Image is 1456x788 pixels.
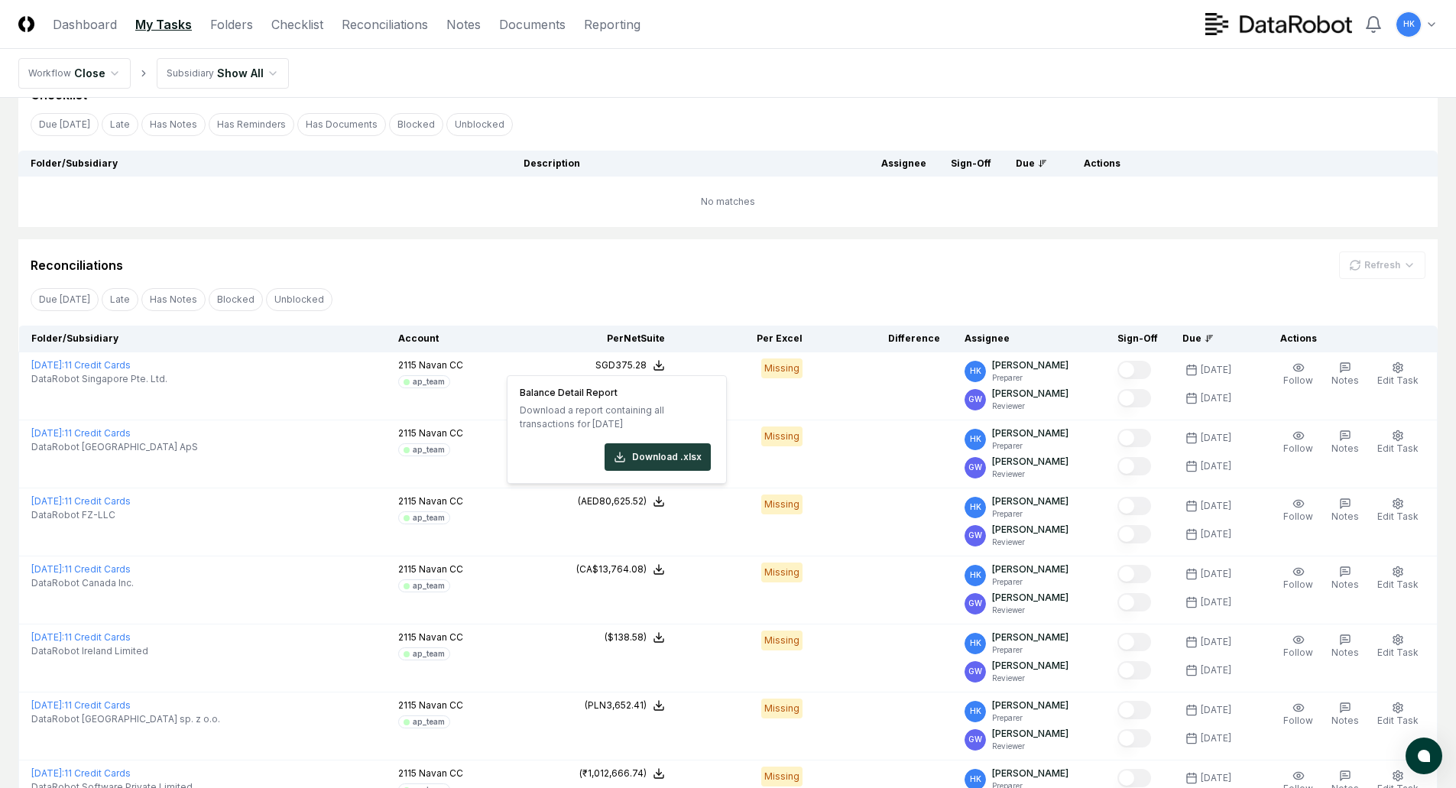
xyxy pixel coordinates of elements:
[31,372,167,386] span: DataRobot Singapore Pte. Ltd.
[1117,525,1151,543] button: Mark complete
[992,741,1068,752] p: Reviewer
[31,508,115,522] span: DataRobot FZ-LLC
[1201,431,1231,445] div: [DATE]
[398,427,417,439] span: 2115
[31,495,131,507] a: [DATE]:11 Credit Cards
[1374,631,1422,663] button: Edit Task
[1377,511,1419,522] span: Edit Task
[952,326,1105,352] th: Assignee
[992,400,1068,412] p: Reviewer
[992,591,1068,605] p: [PERSON_NAME]
[761,495,803,514] div: Missing
[992,659,1068,673] p: [PERSON_NAME]
[578,495,665,508] button: (AED80,625.52)
[31,359,64,371] span: [DATE] :
[1201,363,1231,377] div: [DATE]
[595,358,665,372] button: SGD375.28
[761,631,803,650] div: Missing
[1280,699,1316,731] button: Follow
[970,773,981,785] span: HK
[499,15,566,34] a: Documents
[992,469,1068,480] p: Reviewer
[1280,631,1316,663] button: Follow
[970,705,981,717] span: HK
[1283,647,1313,658] span: Follow
[970,433,981,445] span: HK
[1117,701,1151,719] button: Mark complete
[1283,715,1313,726] span: Follow
[19,326,386,352] th: Folder/Subsidiary
[398,495,417,507] span: 2115
[992,576,1068,588] p: Preparer
[1201,459,1231,473] div: [DATE]
[585,699,647,712] div: (PLN3,652.41)
[419,427,463,439] span: Navan CC
[992,495,1068,508] p: [PERSON_NAME]
[992,387,1068,400] p: [PERSON_NAME]
[992,644,1068,656] p: Preparer
[1201,499,1231,513] div: [DATE]
[992,358,1068,372] p: [PERSON_NAME]
[511,151,869,177] th: Description
[167,66,214,80] div: Subsidiary
[102,113,138,136] button: Late
[1201,703,1231,717] div: [DATE]
[1117,457,1151,475] button: Mark complete
[1268,332,1425,345] div: Actions
[1182,332,1244,345] div: Due
[1328,631,1362,663] button: Notes
[992,767,1068,780] p: [PERSON_NAME]
[1395,11,1422,38] button: HK
[1377,579,1419,590] span: Edit Task
[1328,495,1362,527] button: Notes
[266,288,332,311] button: Unblocked
[398,359,417,371] span: 2115
[579,767,665,780] button: (₹1,012,666.74)
[968,394,982,405] span: GW
[1117,429,1151,447] button: Mark complete
[968,666,982,677] span: GW
[209,288,263,311] button: Blocked
[141,288,206,311] button: Has Notes
[584,15,640,34] a: Reporting
[761,426,803,446] div: Missing
[31,359,131,371] a: [DATE]:11 Credit Cards
[413,716,445,728] div: ap_team
[141,113,206,136] button: Has Notes
[31,644,148,658] span: DataRobot Ireland Limited
[1105,326,1170,352] th: Sign-Off
[413,580,445,592] div: ap_team
[968,462,982,473] span: GW
[1283,579,1313,590] span: Follow
[992,440,1068,452] p: Preparer
[419,563,463,575] span: Navan CC
[1117,361,1151,379] button: Mark complete
[1328,358,1362,391] button: Notes
[992,699,1068,712] p: [PERSON_NAME]
[761,767,803,786] div: Missing
[968,598,982,609] span: GW
[1201,527,1231,541] div: [DATE]
[28,66,71,80] div: Workflow
[1117,769,1151,787] button: Mark complete
[992,712,1068,724] p: Preparer
[135,15,192,34] a: My Tasks
[1331,579,1359,590] span: Notes
[761,699,803,718] div: Missing
[595,358,647,372] div: SGD375.28
[413,444,445,456] div: ap_team
[342,15,428,34] a: Reconciliations
[540,326,677,352] th: Per NetSuite
[31,576,134,590] span: DataRobot Canada Inc.
[31,767,131,779] a: [DATE]:11 Credit Cards
[1331,647,1359,658] span: Notes
[992,372,1068,384] p: Preparer
[53,15,117,34] a: Dashboard
[605,631,647,644] div: ($138.58)
[419,359,463,371] span: Navan CC
[398,631,417,643] span: 2115
[939,151,1004,177] th: Sign-Off
[18,151,511,177] th: Folder/Subsidiary
[419,495,463,507] span: Navan CC
[1280,426,1316,459] button: Follow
